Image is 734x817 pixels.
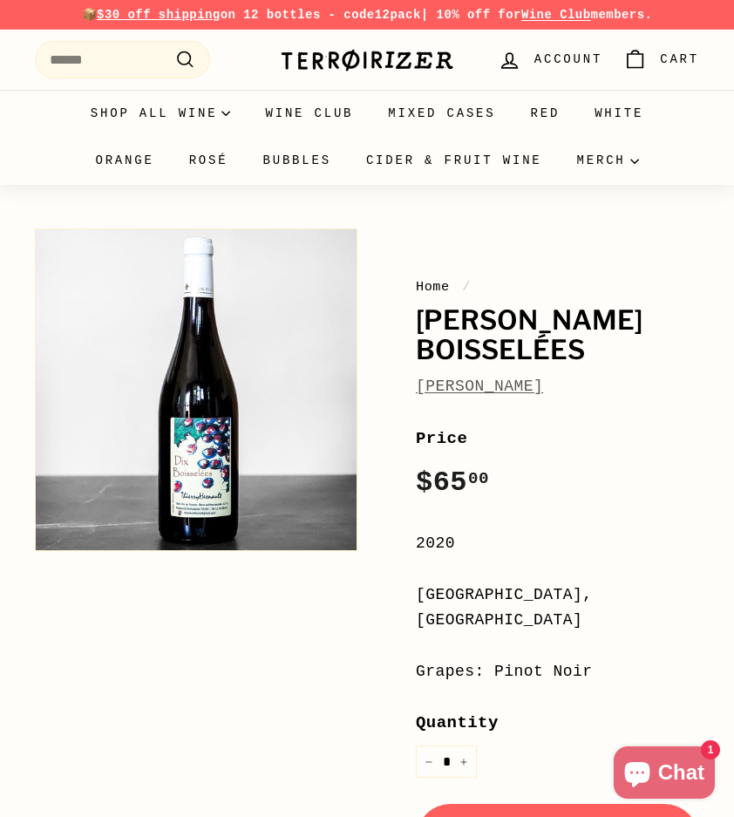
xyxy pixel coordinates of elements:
label: Price [416,426,699,452]
a: Wine Club [521,8,591,22]
h1: [PERSON_NAME] Boisselées [416,306,699,364]
a: Wine Club [248,90,370,137]
sup: 00 [468,469,489,488]
div: [GEOGRAPHIC_DATA], [GEOGRAPHIC_DATA] [416,582,699,633]
a: Orange [78,137,171,184]
a: Red [513,90,578,137]
button: Increase item quantity by one [451,746,477,779]
a: Bubbles [245,137,348,184]
span: $30 off shipping [97,8,221,22]
a: [PERSON_NAME] [416,378,543,395]
a: Cart [613,34,710,85]
a: Cider & Fruit Wine [349,137,560,184]
a: Rosé [172,137,246,184]
summary: Shop all wine [73,90,248,137]
label: Quantity [416,710,699,736]
summary: Merch [560,137,656,184]
a: Home [416,279,450,295]
p: 📦 on 12 bottles - code | 10% off for members. [35,5,699,24]
inbox-online-store-chat: Shopify online store chat [608,746,720,803]
a: Mixed Cases [370,90,513,137]
input: quantity [416,746,477,779]
button: Reduce item quantity by one [416,746,442,779]
nav: breadcrumbs [416,276,699,297]
div: 2020 [416,531,699,556]
span: Account [534,50,602,69]
a: White [577,90,661,137]
div: Grapes: Pinot Noir [416,659,699,684]
strong: 12pack [375,8,421,22]
span: $65 [416,466,489,499]
a: Account [487,34,613,85]
span: / [458,279,475,295]
span: Cart [660,50,699,69]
